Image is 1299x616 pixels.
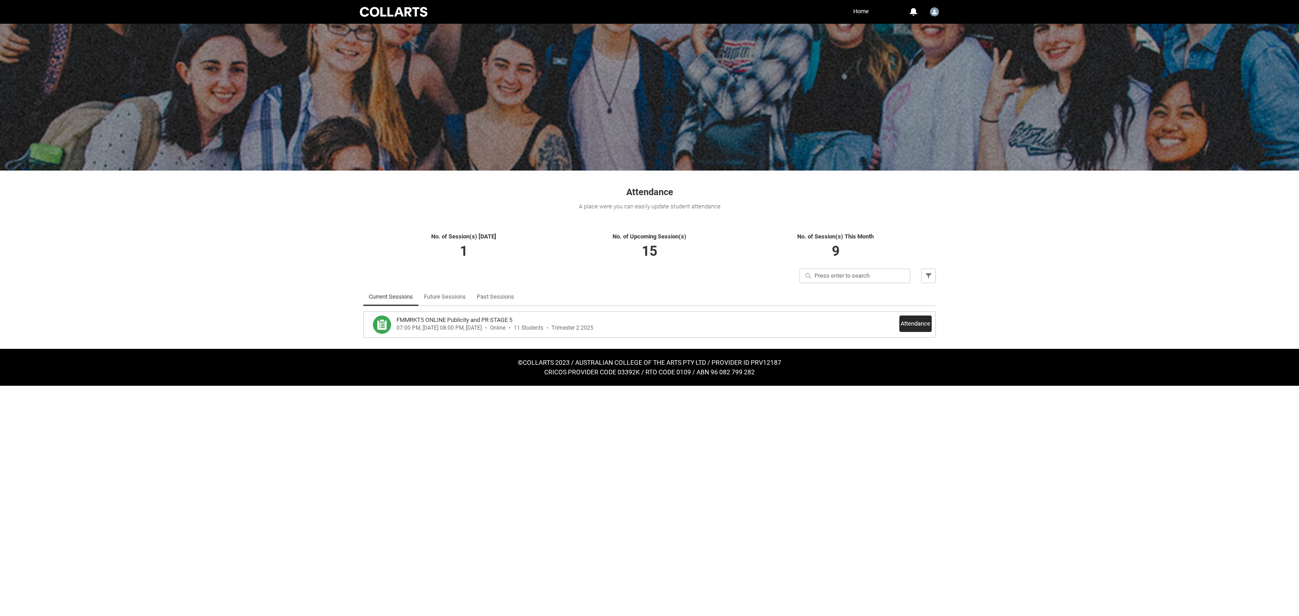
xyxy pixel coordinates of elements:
[369,288,413,306] a: Current Sessions
[799,269,910,283] input: Press enter to search
[514,325,543,331] div: 11 Students
[424,288,466,306] a: Future Sessions
[460,243,468,259] span: 1
[642,243,657,259] span: 15
[930,7,939,16] img: Jade.Roberts
[928,4,941,18] button: User Profile Jade.Roberts
[397,316,512,325] h3: FMMRKT5 ONLINE Publicity and PR STAGE 5
[363,202,936,211] div: A place were you can easily update student attendance
[832,243,840,259] span: 9
[899,316,932,332] button: Attendance
[552,325,593,331] div: Trimester 2 2025
[921,269,936,283] button: Filter
[431,233,496,240] span: No. of Session(s) [DATE]
[418,288,471,306] li: Future Sessions
[397,325,482,331] div: 07:00 PM, [DATE] 08:00 PM, [DATE]
[613,233,686,240] span: No. of Upcoming Session(s)
[363,288,418,306] li: Current Sessions
[490,325,505,331] div: Online
[477,288,514,306] a: Past Sessions
[797,233,874,240] span: No. of Session(s) This Month
[626,186,673,197] span: Attendance
[471,288,520,306] li: Past Sessions
[851,5,871,18] a: Home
